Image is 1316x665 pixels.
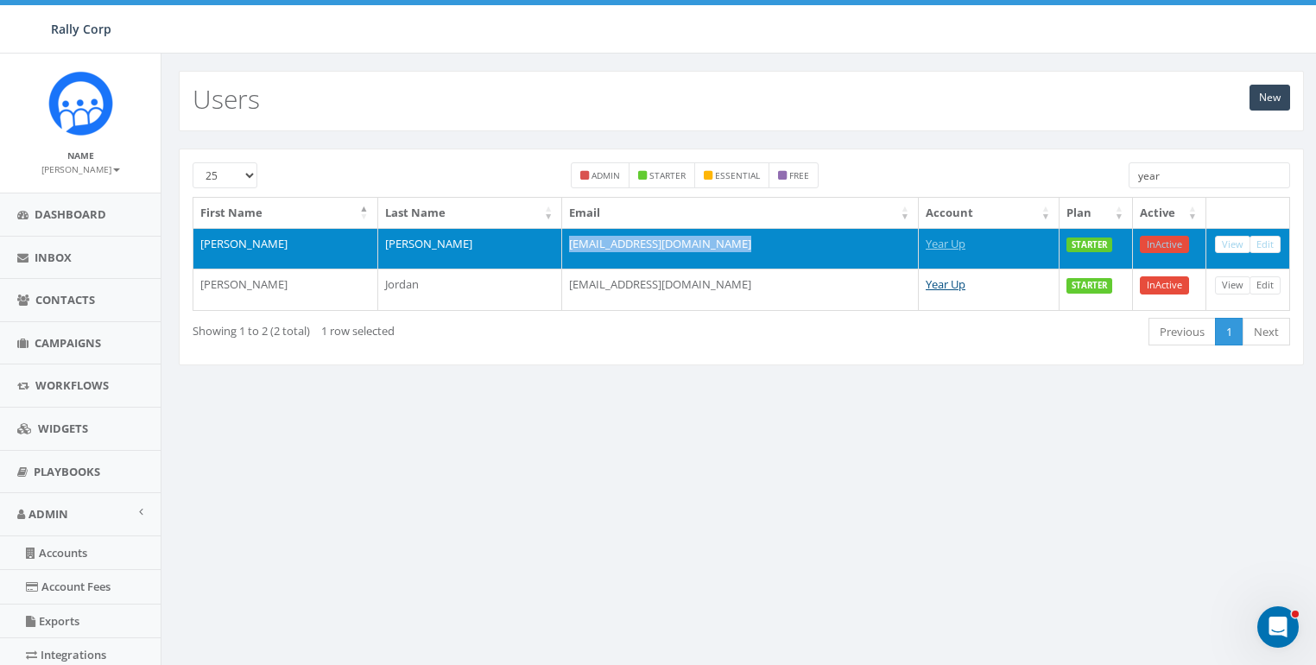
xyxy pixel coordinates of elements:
[193,316,635,339] div: Showing 1 to 2 (2 total)
[378,198,563,228] th: Last Name: activate to sort column ascending
[919,198,1060,228] th: Account: activate to sort column ascending
[592,169,620,181] small: admin
[1215,318,1243,346] a: 1
[1215,236,1250,254] a: View
[1250,236,1281,254] a: Edit
[562,228,919,269] td: [EMAIL_ADDRESS][DOMAIN_NAME]
[34,464,100,479] span: Playbooks
[1140,276,1189,294] a: InActive
[1140,236,1189,254] a: InActive
[38,421,88,436] span: Widgets
[562,269,919,310] td: [EMAIL_ADDRESS][DOMAIN_NAME]
[193,85,260,113] h2: Users
[1066,278,1112,294] label: STARTER
[67,149,94,161] small: Name
[1250,85,1290,111] a: New
[1133,198,1206,228] th: Active: activate to sort column ascending
[48,71,113,136] img: Icon_1.png
[1257,606,1299,648] iframe: Intercom live chat
[789,169,809,181] small: free
[562,198,919,228] th: Email: activate to sort column ascending
[51,21,111,37] span: Rally Corp
[1066,237,1112,253] label: STARTER
[1250,276,1281,294] a: Edit
[378,269,563,310] td: Jordan
[35,377,109,393] span: Workflows
[28,506,68,522] span: Admin
[1148,318,1216,346] a: Previous
[926,236,965,251] a: Year Up
[649,169,686,181] small: starter
[35,250,72,265] span: Inbox
[35,335,101,351] span: Campaigns
[1215,276,1250,294] a: View
[193,269,378,310] td: [PERSON_NAME]
[1243,318,1290,346] a: Next
[378,228,563,269] td: [PERSON_NAME]
[1129,162,1290,188] input: Type to search
[35,292,95,307] span: Contacts
[35,206,106,222] span: Dashboard
[715,169,760,181] small: essential
[926,276,965,292] a: Year Up
[41,163,120,175] small: [PERSON_NAME]
[41,161,120,176] a: [PERSON_NAME]
[321,323,395,339] span: 1 row selected
[193,228,378,269] td: [PERSON_NAME]
[193,198,378,228] th: First Name: activate to sort column descending
[1060,198,1133,228] th: Plan: activate to sort column ascending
